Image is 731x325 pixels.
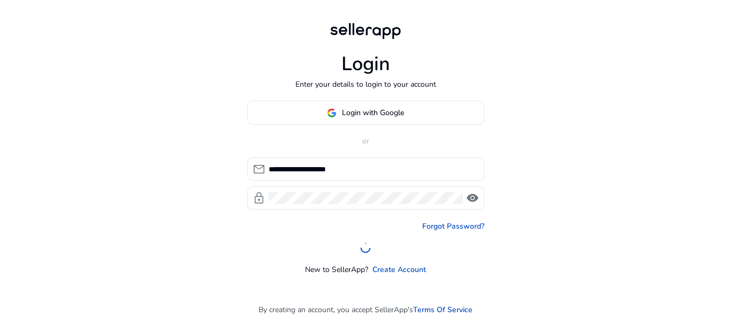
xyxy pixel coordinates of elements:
[372,264,426,275] a: Create Account
[466,192,479,205] span: visibility
[413,304,473,315] a: Terms Of Service
[253,192,265,205] span: lock
[341,52,390,75] h1: Login
[295,79,436,90] p: Enter your details to login to your account
[253,163,265,176] span: mail
[327,108,337,118] img: google-logo.svg
[247,135,484,147] p: or
[422,221,484,232] a: Forgot Password?
[342,107,404,118] span: Login with Google
[247,101,484,125] button: Login with Google
[305,264,368,275] p: New to SellerApp?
